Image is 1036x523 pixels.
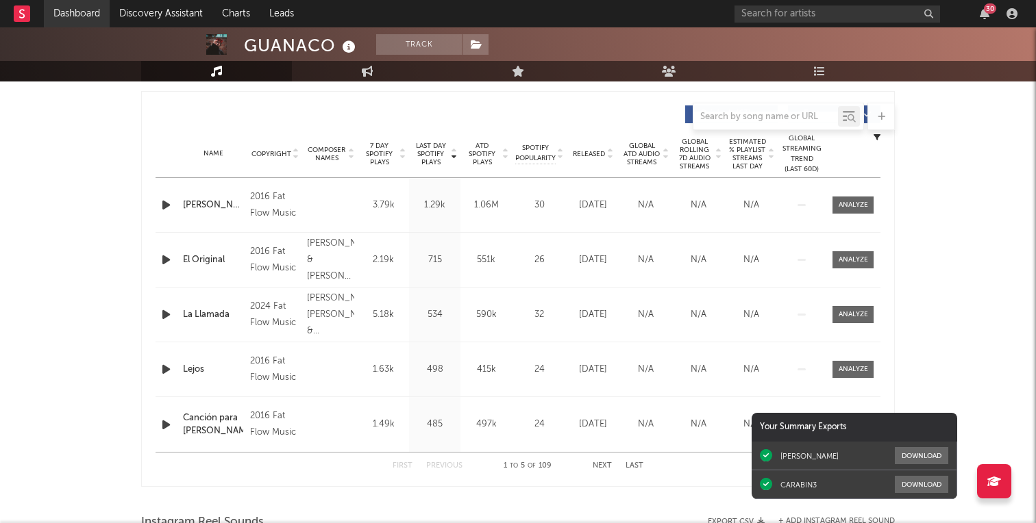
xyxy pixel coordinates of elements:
[515,363,563,377] div: 24
[570,363,616,377] div: [DATE]
[464,199,508,212] div: 1.06M
[515,143,556,164] span: Spotify Popularity
[728,199,774,212] div: N/A
[728,363,774,377] div: N/A
[412,142,449,166] span: Last Day Spotify Plays
[515,308,563,322] div: 32
[623,253,669,267] div: N/A
[728,253,774,267] div: N/A
[464,253,508,267] div: 551k
[183,199,243,212] a: [PERSON_NAME]
[623,418,669,431] div: N/A
[464,308,508,322] div: 590k
[515,418,563,431] div: 24
[676,363,721,377] div: N/A
[251,150,291,158] span: Copyright
[250,244,300,277] div: 2016 Fat Flow Music
[623,308,669,322] div: N/A
[412,363,457,377] div: 498
[426,462,463,470] button: Previous
[412,253,457,267] div: 715
[728,418,774,431] div: N/A
[464,363,508,377] div: 415k
[361,363,406,377] div: 1.63k
[573,150,605,158] span: Released
[307,235,354,285] div: [PERSON_NAME] & [PERSON_NAME] [PERSON_NAME]
[570,308,616,322] div: [DATE]
[623,142,661,166] span: Global ATD Audio Streams
[393,462,412,470] button: First
[728,138,766,170] span: Estimated % Playlist Streams Last Day
[676,199,721,212] div: N/A
[244,34,359,57] div: GUANACO
[250,298,300,331] div: 2024 Fat Flow Music
[183,149,243,159] div: Name
[676,253,721,267] div: N/A
[570,253,616,267] div: [DATE]
[676,138,713,170] span: Global Rolling 7D Audio Streams
[676,308,721,322] div: N/A
[781,133,822,175] div: Global Streaming Trend (Last 60D)
[780,451,839,461] div: [PERSON_NAME]
[183,253,243,267] a: El Original
[183,411,243,438] a: Canción para [PERSON_NAME]
[250,353,300,386] div: 2016 Fat Flow Music
[361,253,406,267] div: 2.19k
[412,199,457,212] div: 1.29k
[490,458,565,474] div: 1 5 109
[984,3,996,14] div: 30
[676,418,721,431] div: N/A
[464,418,508,431] div: 497k
[412,418,457,431] div: 485
[735,5,940,23] input: Search for artists
[752,413,957,442] div: Your Summary Exports
[515,253,563,267] div: 26
[528,463,536,469] span: of
[980,8,989,19] button: 30
[780,480,817,489] div: CARABIN3
[183,308,243,322] a: La Llamada
[510,463,518,469] span: to
[570,199,616,212] div: [DATE]
[570,418,616,431] div: [DATE]
[361,199,406,212] div: 3.79k
[183,363,243,377] a: Lejos
[376,34,462,55] button: Track
[250,189,300,222] div: 2016 Fat Flow Music
[361,308,406,322] div: 5.18k
[361,142,397,166] span: 7 Day Spotify Plays
[623,363,669,377] div: N/A
[307,290,354,340] div: [PERSON_NAME] [PERSON_NAME] & [PERSON_NAME]
[895,447,948,464] button: Download
[728,308,774,322] div: N/A
[250,408,300,441] div: 2016 Fat Flow Music
[623,199,669,212] div: N/A
[515,199,563,212] div: 30
[895,476,948,493] button: Download
[693,112,838,123] input: Search by song name or URL
[593,462,612,470] button: Next
[464,142,500,166] span: ATD Spotify Plays
[361,418,406,431] div: 1.49k
[412,308,457,322] div: 534
[307,146,346,162] span: Composer Names
[626,462,643,470] button: Last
